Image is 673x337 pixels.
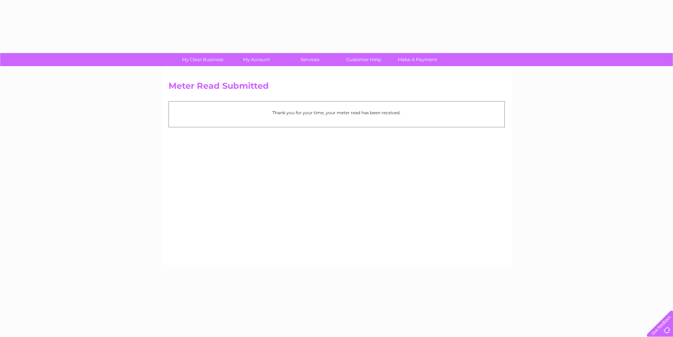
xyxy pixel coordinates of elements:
[388,53,447,66] a: Make A Payment
[172,109,501,116] p: Thank you for your time, your meter read has been received.
[173,53,232,66] a: My Clear Business
[281,53,339,66] a: Services
[169,81,505,94] h2: Meter Read Submitted
[335,53,393,66] a: Customer Help
[227,53,285,66] a: My Account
